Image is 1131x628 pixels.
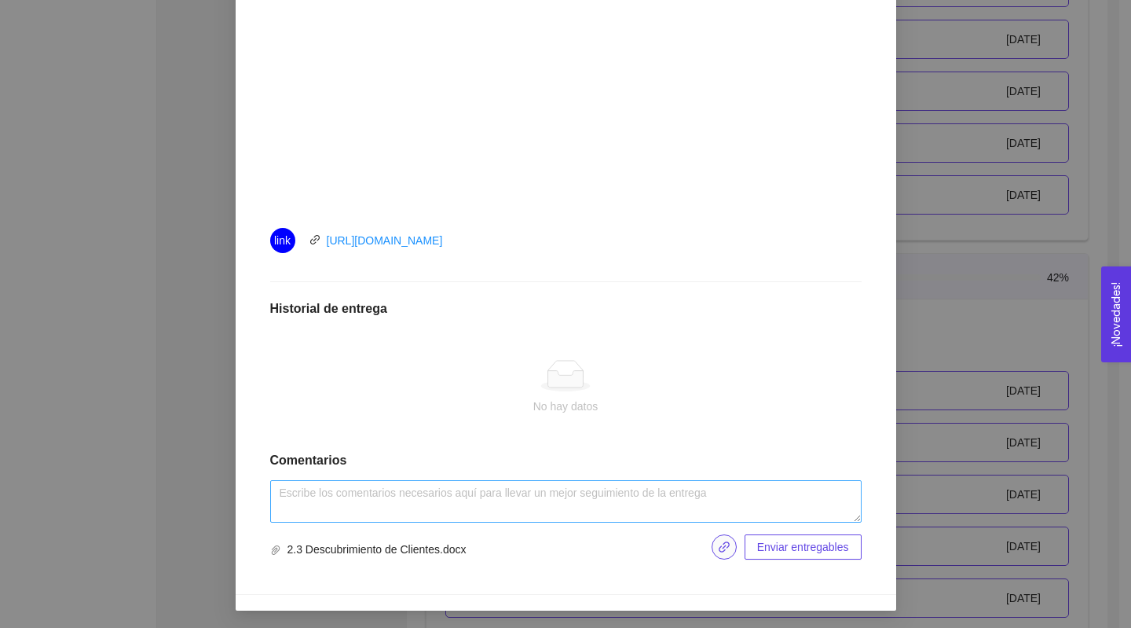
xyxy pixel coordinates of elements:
button: Open Feedback Widget [1101,266,1131,362]
button: link [712,534,737,560]
button: Enviar entregables [745,534,862,560]
div: No hay datos [283,398,849,415]
span: paper-clip [270,545,281,556]
span: link [712,541,736,553]
h1: Comentarios [270,453,862,468]
span: Enviar entregables [757,538,849,556]
span: link [712,541,737,553]
span: 2.3 Descubrimiento de Clientes.docx [270,541,467,558]
h1: Historial de entrega [270,301,862,317]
